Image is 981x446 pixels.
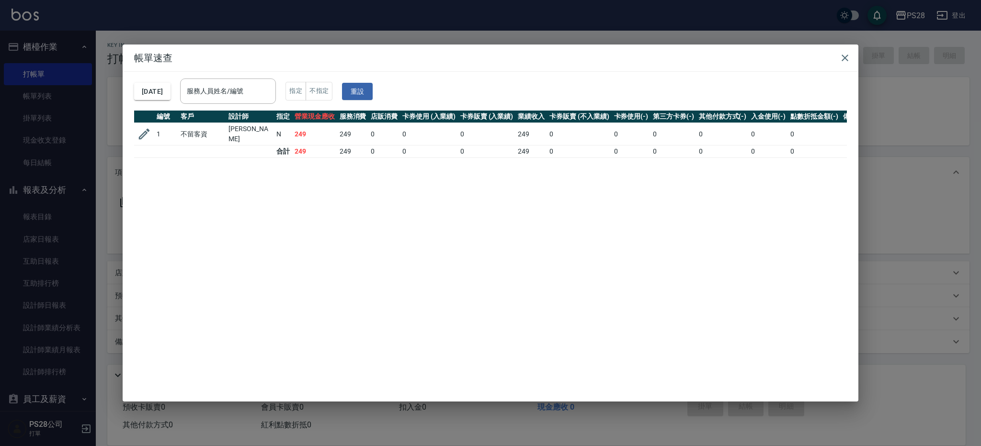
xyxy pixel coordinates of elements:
td: 0 [696,123,749,145]
th: 備註 [841,111,859,123]
td: 0 [788,123,841,145]
th: 業績收入 [515,111,547,123]
th: 店販消費 [368,111,400,123]
h2: 帳單速查 [123,45,858,71]
button: 重設 [342,83,373,100]
button: 不指定 [306,82,332,100]
td: 249 [337,123,369,145]
th: 第三方卡券(-) [650,111,696,123]
th: 卡券使用 (入業績) [400,111,458,123]
td: 不留客資 [178,123,226,145]
td: 249 [337,145,369,158]
button: [DATE] [134,83,171,100]
th: 編號 [154,111,178,123]
th: 客戶 [178,111,226,123]
th: 入金使用(-) [749,111,788,123]
td: 0 [400,145,458,158]
td: 0 [547,123,611,145]
td: [PERSON_NAME] [226,123,274,145]
td: 0 [749,123,788,145]
th: 營業現金應收 [292,111,337,123]
td: 合計 [274,145,292,158]
td: 249 [292,145,337,158]
td: 0 [458,123,516,145]
td: 0 [650,123,696,145]
td: 0 [368,123,400,145]
td: 1 [154,123,178,145]
th: 服務消費 [337,111,369,123]
td: 0 [612,145,651,158]
td: 0 [696,145,749,158]
td: 249 [515,123,547,145]
th: 卡券販賣 (入業績) [458,111,516,123]
th: 設計師 [226,111,274,123]
td: 0 [749,145,788,158]
td: 249 [292,123,337,145]
td: 0 [547,145,611,158]
td: 0 [650,145,696,158]
td: 0 [788,145,841,158]
td: 0 [612,123,651,145]
td: N [274,123,292,145]
th: 指定 [274,111,292,123]
td: 0 [400,123,458,145]
th: 點數折抵金額(-) [788,111,841,123]
td: 249 [515,145,547,158]
td: 0 [458,145,516,158]
th: 卡券販賣 (不入業績) [547,111,611,123]
button: 指定 [285,82,306,100]
th: 其他付款方式(-) [696,111,749,123]
td: 0 [368,145,400,158]
th: 卡券使用(-) [612,111,651,123]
